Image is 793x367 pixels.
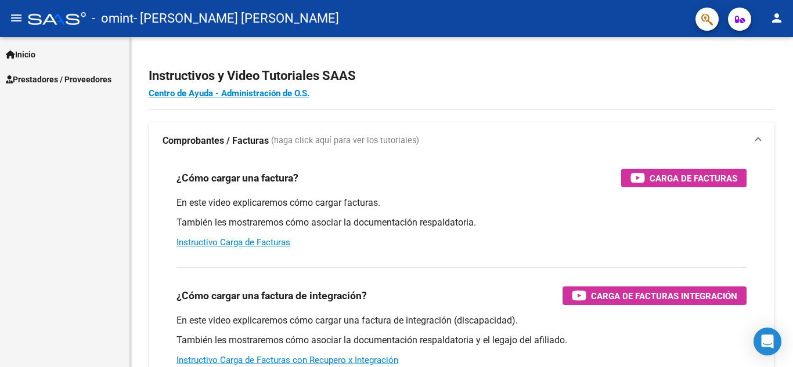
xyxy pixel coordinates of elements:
a: Instructivo Carga de Facturas [176,237,290,248]
h2: Instructivos y Video Tutoriales SAAS [149,65,774,87]
a: Instructivo Carga de Facturas con Recupero x Integración [176,355,398,365]
strong: Comprobantes / Facturas [163,135,269,147]
span: - omint [92,6,134,31]
mat-icon: menu [9,11,23,25]
h3: ¿Cómo cargar una factura de integración? [176,288,367,304]
p: En este video explicaremos cómo cargar una factura de integración (discapacidad). [176,314,747,327]
p: También les mostraremos cómo asociar la documentación respaldatoria. [176,216,747,229]
span: Inicio [6,48,35,61]
span: Prestadores / Proveedores [6,73,111,86]
button: Carga de Facturas Integración [563,286,747,305]
p: En este video explicaremos cómo cargar facturas. [176,197,747,209]
span: Carga de Facturas Integración [591,289,737,303]
span: - [PERSON_NAME] [PERSON_NAME] [134,6,339,31]
span: Carga de Facturas [650,171,737,186]
h3: ¿Cómo cargar una factura? [176,170,298,186]
button: Carga de Facturas [621,169,747,187]
div: Open Intercom Messenger [754,328,781,355]
mat-expansion-panel-header: Comprobantes / Facturas (haga click aquí para ver los tutoriales) [149,122,774,159]
span: (haga click aquí para ver los tutoriales) [271,135,419,147]
mat-icon: person [770,11,784,25]
a: Centro de Ayuda - Administración de O.S. [149,88,309,99]
p: También les mostraremos cómo asociar la documentación respaldatoria y el legajo del afiliado. [176,334,747,347]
